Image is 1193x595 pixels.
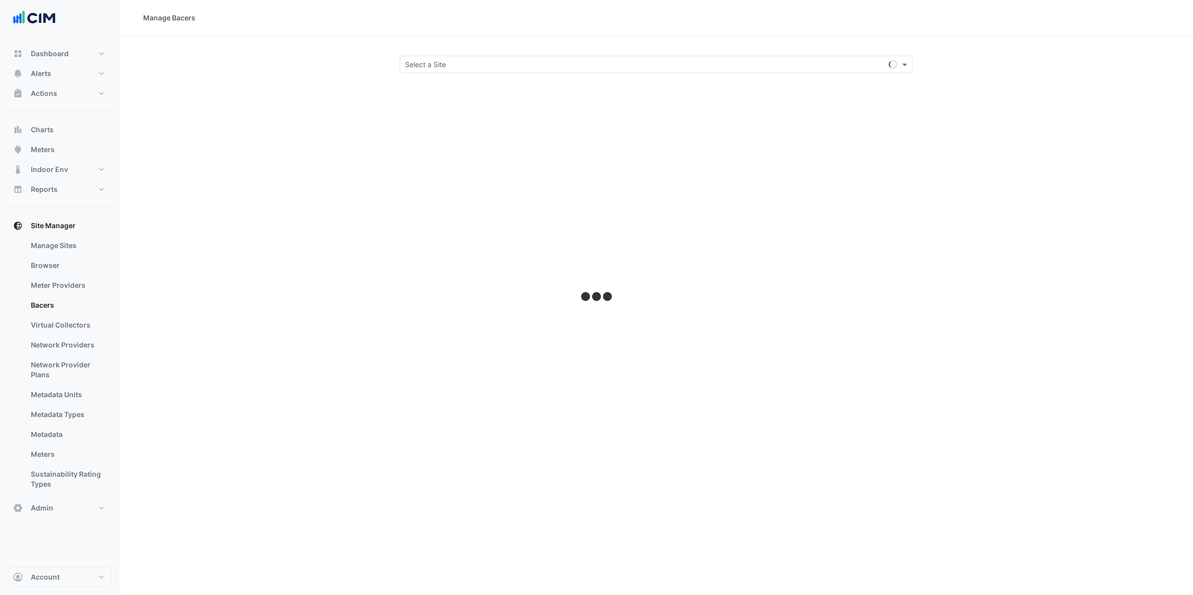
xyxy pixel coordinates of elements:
[23,315,111,335] a: Virtual Collectors
[23,295,111,315] a: Bacers
[13,125,23,135] app-icon: Charts
[8,567,111,587] button: Account
[23,405,111,425] a: Metadata Types
[23,236,111,255] a: Manage Sites
[23,255,111,275] a: Browser
[8,498,111,518] button: Admin
[31,145,55,155] span: Meters
[13,184,23,194] app-icon: Reports
[31,125,54,135] span: Charts
[8,140,111,160] button: Meters
[12,8,57,28] img: Company Logo
[8,64,111,84] button: Alerts
[8,160,111,179] button: Indoor Env
[13,88,23,98] app-icon: Actions
[31,572,60,582] span: Account
[8,216,111,236] button: Site Manager
[143,12,195,23] div: Manage Bacers
[13,503,23,513] app-icon: Admin
[13,165,23,174] app-icon: Indoor Env
[23,425,111,444] a: Metadata
[23,385,111,405] a: Metadata Units
[13,49,23,59] app-icon: Dashboard
[31,49,69,59] span: Dashboard
[8,120,111,140] button: Charts
[31,184,58,194] span: Reports
[23,355,111,385] a: Network Provider Plans
[31,503,53,513] span: Admin
[23,444,111,464] a: Meters
[23,335,111,355] a: Network Providers
[23,275,111,295] a: Meter Providers
[31,88,57,98] span: Actions
[13,69,23,79] app-icon: Alerts
[13,145,23,155] app-icon: Meters
[31,69,51,79] span: Alerts
[31,165,68,174] span: Indoor Env
[8,179,111,199] button: Reports
[13,221,23,231] app-icon: Site Manager
[23,464,111,494] a: Sustainability Rating Types
[8,44,111,64] button: Dashboard
[8,84,111,103] button: Actions
[31,221,76,231] span: Site Manager
[8,236,111,498] div: Site Manager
